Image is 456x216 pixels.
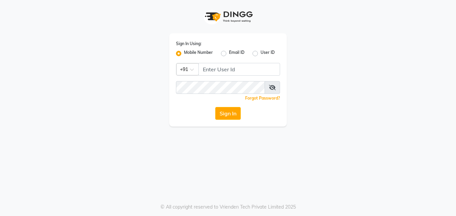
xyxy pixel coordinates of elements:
label: Sign In Using: [176,41,201,47]
a: Forgot Password? [245,96,280,101]
img: logo1.svg [201,7,255,27]
button: Sign In [215,107,241,120]
label: User ID [261,49,275,58]
label: Mobile Number [184,49,213,58]
input: Username [198,63,280,76]
label: Email ID [229,49,244,58]
input: Username [176,81,265,94]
